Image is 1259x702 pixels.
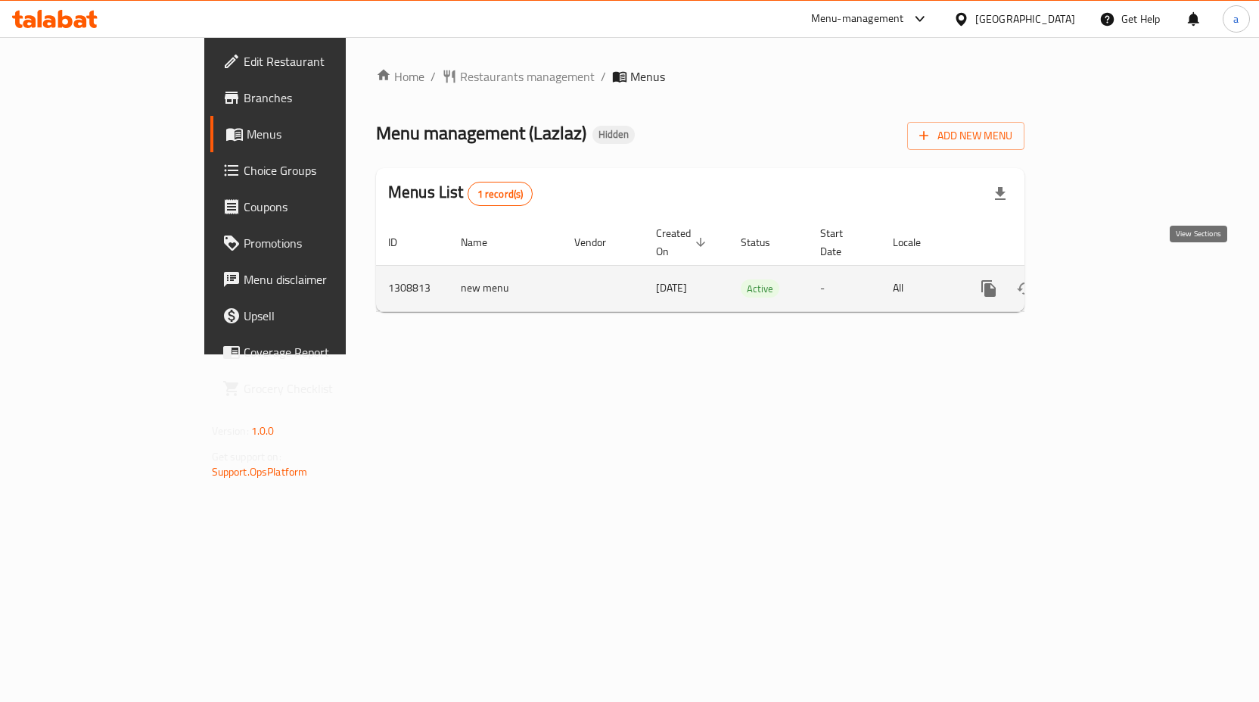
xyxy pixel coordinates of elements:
a: Choice Groups [210,152,415,189]
span: Coupons [244,198,403,216]
span: Vendor [574,233,626,251]
a: Promotions [210,225,415,261]
span: Status [741,233,790,251]
span: Hidden [592,128,635,141]
a: Restaurants management [442,67,595,86]
a: Coupons [210,189,415,225]
li: / [601,67,606,86]
a: Support.OpsPlatform [212,462,308,482]
span: Version: [212,421,249,441]
button: more [971,270,1007,307]
a: Menu disclaimer [210,261,415,298]
span: ID [388,233,417,251]
a: Branches [210,80,415,116]
span: 1.0.0 [251,421,275,441]
a: Upsell [210,298,415,334]
td: - [808,265,881,311]
button: Change Status [1007,270,1043,307]
a: Edit Restaurant [210,43,415,80]
span: 1 record(s) [468,187,533,201]
span: Menus [247,125,403,143]
a: Grocery Checklist [210,370,415,407]
a: Menus [210,116,415,152]
li: / [431,67,436,86]
div: [GEOGRAPHIC_DATA] [975,11,1075,27]
span: Start Date [820,224,863,261]
table: enhanced table [376,220,1128,312]
span: Menu management ( Lazlaz ) [376,116,586,150]
span: Edit Restaurant [244,52,403,70]
span: Created On [656,224,710,261]
div: Menu-management [811,10,904,28]
h2: Menus List [388,181,533,206]
div: Export file [982,176,1018,212]
button: Add New Menu [907,122,1024,150]
td: new menu [449,265,562,311]
div: Active [741,279,779,298]
span: Name [461,233,507,251]
span: Menu disclaimer [244,270,403,289]
span: Locale [893,233,940,251]
nav: breadcrumb [376,67,1024,86]
span: Coverage Report [244,343,403,361]
div: Total records count [468,182,533,206]
span: Choice Groups [244,161,403,179]
span: a [1233,11,1239,27]
span: [DATE] [656,278,687,298]
span: Active [741,280,779,298]
div: Hidden [592,126,635,144]
td: All [881,265,959,311]
th: Actions [959,220,1128,266]
span: Get support on: [212,447,281,466]
span: Menus [630,67,665,86]
a: Coverage Report [210,334,415,370]
span: Restaurants management [460,67,595,86]
span: Promotions [244,234,403,252]
span: Upsell [244,307,403,325]
span: Grocery Checklist [244,379,403,398]
span: Add New Menu [919,126,1012,145]
span: Branches [244,89,403,107]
